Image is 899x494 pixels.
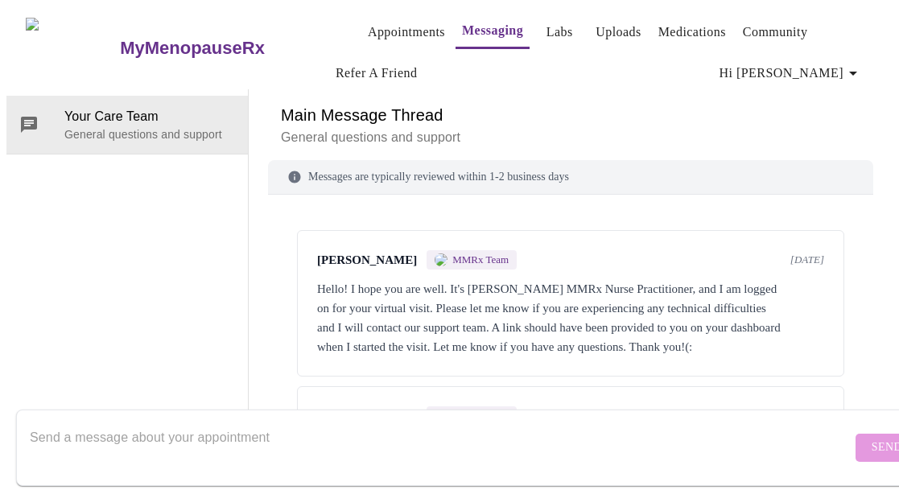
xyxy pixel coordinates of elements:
button: Messaging [456,14,530,49]
button: Appointments [361,16,452,48]
p: General questions and support [281,128,860,147]
button: Medications [652,16,732,48]
textarea: Send a message about your appointment [30,422,852,473]
span: MMRx Team [452,253,509,266]
button: Hi [PERSON_NAME] [713,57,869,89]
h3: MyMenopauseRx [120,38,265,59]
a: Medications [658,21,726,43]
a: Uploads [596,21,641,43]
h6: Main Message Thread [281,102,860,128]
span: Your Care Team [64,107,235,126]
div: Hello! I hope you are well. It's [PERSON_NAME] MMRx Nurse Practitioner, and I am logged on for yo... [317,279,824,356]
button: Labs [534,16,585,48]
a: Messaging [462,19,523,42]
a: Refer a Friend [336,62,418,84]
p: General questions and support [64,126,235,142]
a: MyMenopauseRx [118,20,329,76]
div: Messages are typically reviewed within 1-2 business days [268,160,873,195]
button: Refer a Friend [329,57,424,89]
span: [DATE] [790,253,824,266]
button: Uploads [589,16,648,48]
div: Your Care TeamGeneral questions and support [6,96,248,154]
a: Community [743,21,808,43]
img: MyMenopauseRx Logo [26,18,118,78]
a: Appointments [368,21,445,43]
a: Labs [546,21,573,43]
img: MMRX [435,253,447,266]
button: Community [736,16,814,48]
span: Hi [PERSON_NAME] [720,62,863,84]
span: [PERSON_NAME] [317,253,417,267]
